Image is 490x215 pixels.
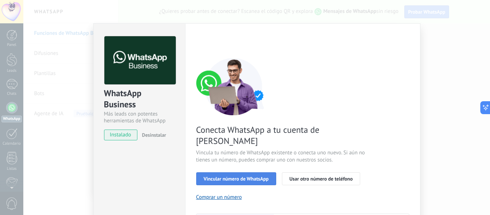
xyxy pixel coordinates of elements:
[282,172,360,185] button: Usar otro número de teléfono
[104,88,175,111] div: WhatsApp Business
[196,58,272,115] img: connect number
[196,172,276,185] button: Vincular número de WhatsApp
[104,111,175,124] div: Más leads con potentes herramientas de WhatsApp
[139,130,166,140] button: Desinstalar
[104,36,176,85] img: logo_main.png
[196,194,242,201] button: Comprar un número
[196,124,367,146] span: Conecta WhatsApp a tu cuenta de [PERSON_NAME]
[289,176,353,181] span: Usar otro número de teléfono
[142,132,166,138] span: Desinstalar
[196,149,367,164] span: Vincula tu número de WhatsApp existente o conecta uno nuevo. Si aún no tienes un número, puedes c...
[204,176,269,181] span: Vincular número de WhatsApp
[104,130,137,140] span: instalado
